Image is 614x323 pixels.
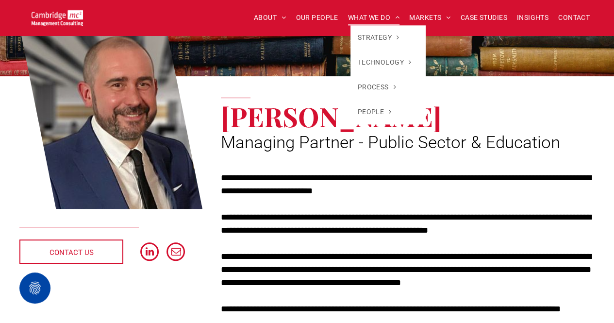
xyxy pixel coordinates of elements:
a: linkedin [140,242,159,263]
span: PEOPLE [358,107,392,117]
img: Go to Homepage [32,10,83,26]
span: [PERSON_NAME] [221,98,442,134]
a: CONTACT US [19,239,123,264]
a: MARKETS [404,10,455,25]
a: INSIGHTS [512,10,553,25]
a: CONTACT [553,10,595,25]
span: Managing Partner - Public Sector & Education [221,133,560,153]
a: CASE STUDIES [456,10,512,25]
a: PEOPLE [350,100,426,124]
a: ABOUT [249,10,291,25]
a: Craig Cheney | Managing Partner - Public Sector & Education [19,23,202,212]
a: STRATEGY [350,25,426,50]
a: WHAT WE DO [343,10,405,25]
span: PROCESS [358,82,396,92]
a: OUR PEOPLE [291,10,343,25]
a: PROCESS [350,75,426,100]
a: TECHNOLOGY [350,50,426,75]
span: CONTACT US [50,240,94,265]
a: Your Business Transformed | Cambridge Management Consulting [32,11,83,21]
a: email [166,242,185,263]
span: STRATEGY [358,33,399,43]
span: TECHNOLOGY [358,57,412,68]
span: WHAT WE DO [348,10,400,25]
